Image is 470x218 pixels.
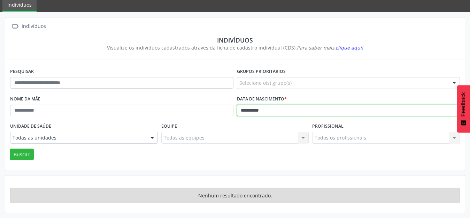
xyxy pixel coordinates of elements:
[10,21,47,31] a:  Indivíduos
[13,134,144,141] span: Todas as unidades
[20,21,47,31] div: Indivíduos
[237,94,287,105] label: Data de nascimento
[336,44,363,51] span: clique aqui!
[10,21,20,31] i: 
[237,66,286,77] label: Grupos prioritários
[10,188,460,203] div: Nenhum resultado encontrado.
[460,92,467,116] span: Feedback
[312,121,344,132] label: Profissional
[457,85,470,133] button: Feedback - Mostrar pesquisa
[10,149,34,160] button: Buscar
[10,121,51,132] label: Unidade de saúde
[297,44,363,51] i: Para saber mais,
[10,66,34,77] label: Pesquisar
[15,36,455,44] div: Indivíduos
[161,121,177,132] label: Equipe
[239,79,292,87] span: Selecione o(s) grupo(s)
[15,44,455,51] div: Visualize os indivíduos cadastrados através da ficha de cadastro individual (CDS).
[10,94,40,105] label: Nome da mãe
